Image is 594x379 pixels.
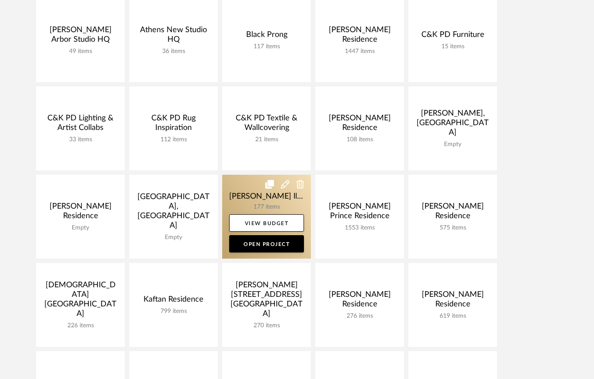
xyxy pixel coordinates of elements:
[229,235,304,253] a: Open Project
[136,192,211,234] div: [GEOGRAPHIC_DATA], [GEOGRAPHIC_DATA]
[229,322,304,329] div: 270 items
[43,48,118,55] div: 49 items
[415,43,490,50] div: 15 items
[43,113,118,136] div: C&K PD Lighting & Artist Collabs
[229,214,304,232] a: View Budget
[43,322,118,329] div: 226 items
[136,308,211,315] div: 799 items
[322,290,397,313] div: [PERSON_NAME] Residence
[136,136,211,143] div: 112 items
[229,43,304,50] div: 117 items
[43,25,118,48] div: [PERSON_NAME] Arbor Studio HQ
[322,313,397,320] div: 276 items
[136,113,211,136] div: C&K PD Rug Inspiration
[229,113,304,136] div: C&K PD Textile & Wallcovering
[322,224,397,232] div: 1553 items
[415,30,490,43] div: C&K PD Furniture
[136,234,211,241] div: Empty
[415,313,490,320] div: 619 items
[415,202,490,224] div: [PERSON_NAME] Residence
[322,113,397,136] div: [PERSON_NAME] Residence
[43,224,118,232] div: Empty
[322,25,397,48] div: [PERSON_NAME] Residence
[136,295,211,308] div: Kaftan Residence
[415,224,490,232] div: 575 items
[136,48,211,55] div: 36 items
[43,280,118,322] div: [DEMOGRAPHIC_DATA] [GEOGRAPHIC_DATA]
[43,136,118,143] div: 33 items
[136,25,211,48] div: Athens New Studio HQ
[415,290,490,313] div: [PERSON_NAME] Residence
[322,48,397,55] div: 1447 items
[322,136,397,143] div: 108 items
[229,280,304,322] div: [PERSON_NAME] [STREET_ADDRESS][GEOGRAPHIC_DATA]
[43,202,118,224] div: [PERSON_NAME] Residence
[415,141,490,148] div: Empty
[229,30,304,43] div: Black Prong
[229,136,304,143] div: 21 items
[415,109,490,141] div: [PERSON_NAME], [GEOGRAPHIC_DATA]
[322,202,397,224] div: [PERSON_NAME] Prince Residence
